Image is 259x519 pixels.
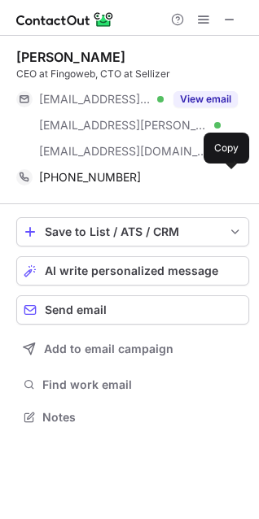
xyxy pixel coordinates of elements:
[39,144,209,159] span: [EMAIL_ADDRESS][DOMAIN_NAME]
[16,373,249,396] button: Find work email
[39,118,209,133] span: [EMAIL_ADDRESS][PERSON_NAME][DOMAIN_NAME]
[39,170,141,185] span: [PHONE_NUMBER]
[45,264,218,277] span: AI write personalized message
[16,67,249,81] div: CEO at Fingoweb, CTO at Sellizer
[45,225,221,238] div: Save to List / ATS / CRM
[173,91,238,107] button: Reveal Button
[45,303,107,316] span: Send email
[16,256,249,286] button: AI write personalized message
[16,217,249,246] button: save-profile-one-click
[16,49,125,65] div: [PERSON_NAME]
[44,342,173,355] span: Add to email campaign
[39,92,151,107] span: [EMAIL_ADDRESS][DOMAIN_NAME]
[16,10,114,29] img: ContactOut v5.3.10
[42,410,243,425] span: Notes
[16,334,249,364] button: Add to email campaign
[42,377,243,392] span: Find work email
[16,295,249,325] button: Send email
[16,406,249,429] button: Notes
